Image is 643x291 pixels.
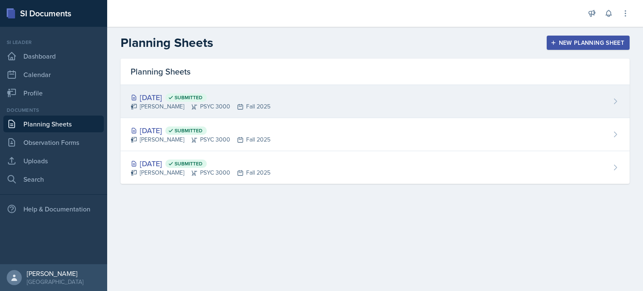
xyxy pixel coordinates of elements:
a: Observation Forms [3,134,104,151]
a: Search [3,171,104,188]
div: [PERSON_NAME] [27,269,83,278]
a: Profile [3,85,104,101]
div: [PERSON_NAME] PSYC 3000 Fall 2025 [131,168,270,177]
div: [DATE] [131,125,270,136]
a: Calendar [3,66,104,83]
div: [PERSON_NAME] PSYC 3000 Fall 2025 [131,102,270,111]
div: Help & Documentation [3,201,104,217]
span: Submitted [175,160,203,167]
span: Submitted [175,94,203,101]
div: [DATE] [131,158,270,169]
div: New Planning Sheet [552,39,624,46]
a: Uploads [3,152,104,169]
div: Si leader [3,39,104,46]
a: [DATE] Submitted [PERSON_NAME]PSYC 3000Fall 2025 [121,118,630,151]
div: [PERSON_NAME] PSYC 3000 Fall 2025 [131,135,270,144]
span: Submitted [175,127,203,134]
div: [GEOGRAPHIC_DATA] [27,278,83,286]
div: [DATE] [131,92,270,103]
div: Documents [3,106,104,114]
a: [DATE] Submitted [PERSON_NAME]PSYC 3000Fall 2025 [121,85,630,118]
button: New Planning Sheet [547,36,630,50]
h2: Planning Sheets [121,35,213,50]
div: Planning Sheets [121,59,630,85]
a: [DATE] Submitted [PERSON_NAME]PSYC 3000Fall 2025 [121,151,630,184]
a: Dashboard [3,48,104,64]
a: Planning Sheets [3,116,104,132]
